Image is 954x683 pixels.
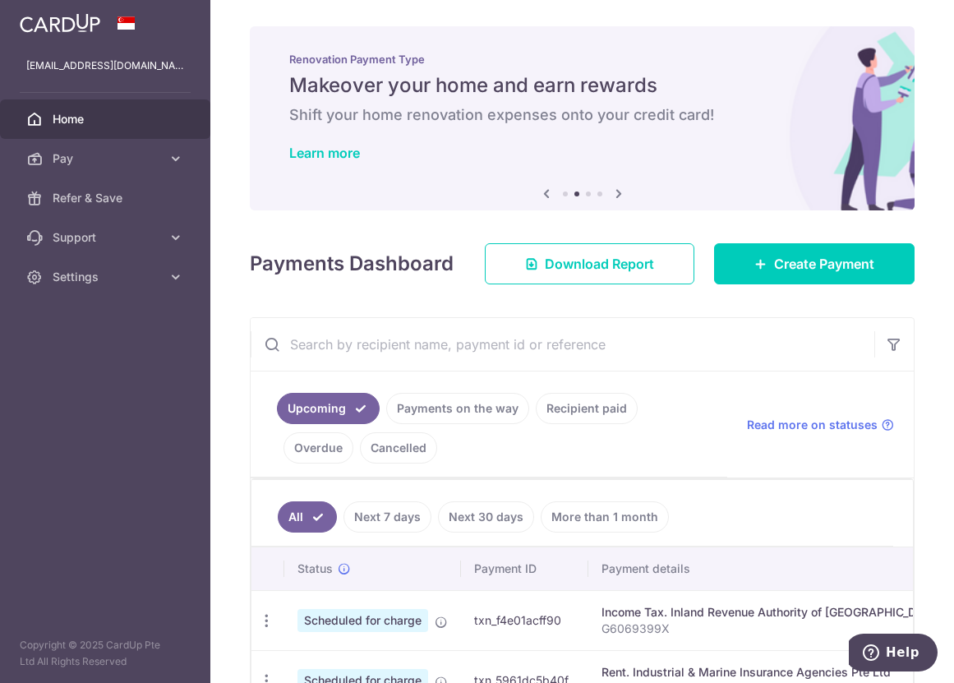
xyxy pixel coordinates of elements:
[250,26,915,210] img: Renovation banner
[53,229,161,246] span: Support
[283,432,353,464] a: Overdue
[53,190,161,206] span: Refer & Save
[289,105,875,125] h6: Shift your home renovation expenses onto your credit card!
[601,621,942,637] p: G6069399X
[601,604,942,621] div: Income Tax. Inland Revenue Authority of [GEOGRAPHIC_DATA]
[289,145,360,161] a: Learn more
[485,243,694,284] a: Download Report
[747,417,878,433] span: Read more on statuses
[277,393,380,424] a: Upcoming
[343,501,431,533] a: Next 7 days
[386,393,529,424] a: Payments on the way
[438,501,534,533] a: Next 30 days
[26,58,184,74] p: [EMAIL_ADDRESS][DOMAIN_NAME]
[251,318,874,371] input: Search by recipient name, payment id or reference
[250,249,454,279] h4: Payments Dashboard
[536,393,638,424] a: Recipient paid
[747,417,894,433] a: Read more on statuses
[53,269,161,285] span: Settings
[289,72,875,99] h5: Makeover your home and earn rewards
[774,254,874,274] span: Create Payment
[297,609,428,632] span: Scheduled for charge
[289,53,875,66] p: Renovation Payment Type
[541,501,669,533] a: More than 1 month
[461,590,588,650] td: txn_f4e01acff90
[360,432,437,464] a: Cancelled
[461,547,588,590] th: Payment ID
[20,13,100,33] img: CardUp
[297,561,333,577] span: Status
[53,111,161,127] span: Home
[545,254,654,274] span: Download Report
[849,634,938,675] iframe: Opens a widget where you can find more information
[601,664,942,681] div: Rent. Industrial & Marine Insurance Agencies Pte Ltd
[53,150,161,167] span: Pay
[714,243,915,284] a: Create Payment
[278,501,337,533] a: All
